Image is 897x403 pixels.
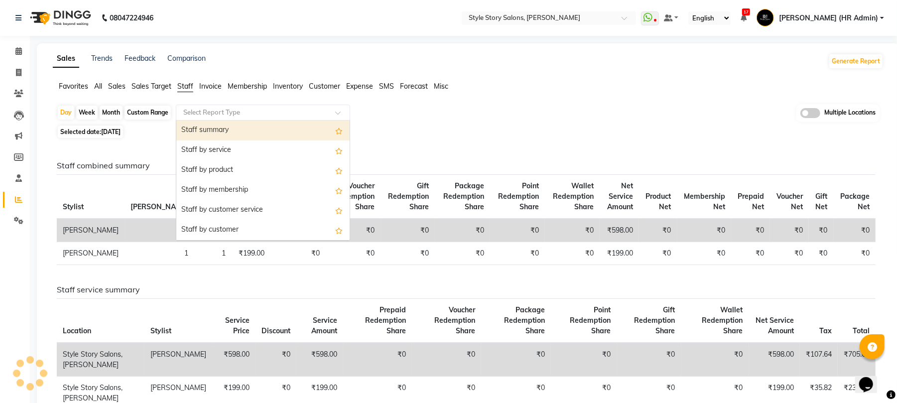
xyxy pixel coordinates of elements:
[639,242,677,265] td: ₹0
[770,219,809,242] td: ₹0
[702,305,743,335] span: Wallet Redemption Share
[738,192,764,211] span: Prepaid Net
[176,180,350,200] div: Staff by membership
[311,316,337,335] span: Service Amount
[545,242,600,265] td: ₹0
[225,316,250,335] span: Service Price
[91,54,113,63] a: Trends
[63,326,91,335] span: Location
[125,219,194,242] td: 1
[343,343,412,377] td: ₹0
[779,13,878,23] span: [PERSON_NAME] (HR Admin)
[76,106,98,120] div: Week
[816,192,828,211] span: Gift Net
[617,343,681,377] td: ₹0
[63,202,84,211] span: Stylist
[742,8,750,15] span: 17
[490,219,545,242] td: ₹0
[176,121,350,140] div: Staff summary
[335,204,343,216] span: Add this report to Favorites List
[58,126,123,138] span: Selected date:
[335,164,343,176] span: Add this report to Favorites List
[94,82,102,91] span: All
[379,82,394,91] span: SMS
[677,219,731,242] td: ₹0
[824,108,876,118] span: Multiple Locations
[101,128,121,135] span: [DATE]
[639,219,677,242] td: ₹0
[757,9,774,26] img: Nilofar Ali (HR Admin)
[551,343,617,377] td: ₹0
[434,305,475,335] span: Voucher Redemption Share
[334,181,375,211] span: Voucher Redemption Share
[335,224,343,236] span: Add this report to Favorites List
[261,326,290,335] span: Discount
[270,242,325,265] td: ₹0
[834,219,876,242] td: ₹0
[108,82,126,91] span: Sales
[110,4,153,32] b: 08047224946
[498,181,539,211] span: Point Redemption Share
[570,305,611,335] span: Point Redemption Share
[607,181,633,211] span: Net Service Amount
[176,120,350,241] ng-dropdown-panel: Options list
[400,82,428,91] span: Forecast
[296,343,343,377] td: ₹598.00
[150,326,171,335] span: Stylist
[59,82,88,91] span: Favorites
[335,184,343,196] span: Add this report to Favorites List
[853,326,870,335] span: Total
[53,50,79,68] a: Sales
[741,13,747,22] a: 17
[194,242,232,265] td: 1
[144,343,212,377] td: [PERSON_NAME]
[635,305,675,335] span: Gift Redemption Share
[381,219,435,242] td: ₹0
[131,82,171,91] span: Sales Target
[346,82,373,91] span: Expense
[684,192,725,211] span: Membership Net
[731,219,770,242] td: ₹0
[167,54,206,63] a: Comparison
[731,242,770,265] td: ₹0
[381,242,435,265] td: ₹0
[412,343,481,377] td: ₹0
[809,242,833,265] td: ₹0
[58,106,74,120] div: Day
[57,242,125,265] td: [PERSON_NAME]
[273,82,303,91] span: Inventory
[646,192,671,211] span: Product Net
[125,106,171,120] div: Custom Range
[770,242,809,265] td: ₹0
[232,242,270,265] td: ₹199.00
[434,82,448,91] span: Misc
[435,242,490,265] td: ₹0
[177,82,193,91] span: Staff
[335,125,343,136] span: Add this report to Favorites List
[819,326,832,335] span: Tax
[490,242,545,265] td: ₹0
[57,285,876,294] h6: Staff service summary
[545,219,600,242] td: ₹0
[100,106,123,120] div: Month
[57,161,876,170] h6: Staff combined summary
[681,343,749,377] td: ₹0
[256,343,296,377] td: ₹0
[176,160,350,180] div: Staff by product
[481,343,551,377] td: ₹0
[125,242,194,265] td: 1
[600,242,640,265] td: ₹199.00
[855,363,887,393] iframe: chat widget
[829,54,883,68] button: Generate Report
[504,305,545,335] span: Package Redemption Share
[435,219,490,242] td: ₹0
[800,343,838,377] td: ₹107.64
[176,140,350,160] div: Staff by service
[130,202,188,211] span: [PERSON_NAME]
[388,181,429,211] span: Gift Redemption Share
[834,242,876,265] td: ₹0
[335,144,343,156] span: Add this report to Favorites List
[365,305,406,335] span: Prepaid Redemption Share
[776,192,803,211] span: Voucher Net
[553,181,594,211] span: Wallet Redemption Share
